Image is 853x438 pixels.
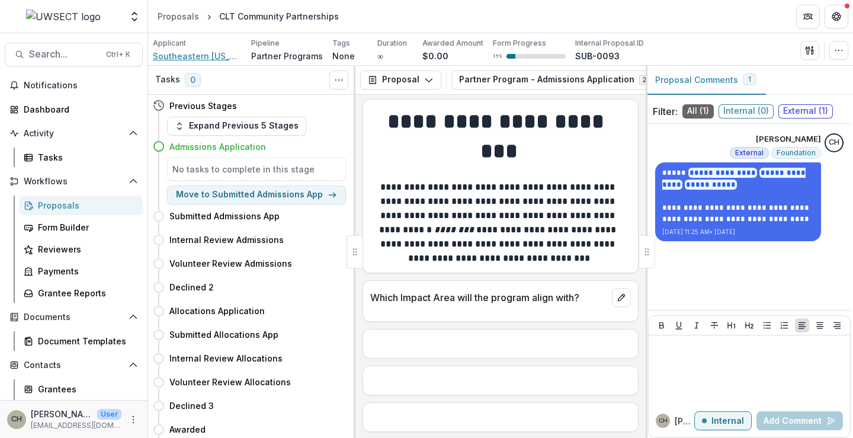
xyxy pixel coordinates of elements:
[377,38,407,49] p: Duration
[795,318,809,333] button: Align Left
[172,163,341,175] h5: No tasks to complete in this stage
[451,71,672,89] button: Partner Program - Admissions Application2
[825,5,848,28] button: Get Help
[5,76,143,95] button: Notifications
[5,356,143,375] button: Open Contacts
[778,104,833,119] span: External ( 1 )
[493,52,502,60] p: 15 %
[612,288,631,307] button: edit
[19,196,143,215] a: Proposals
[5,172,143,191] button: Open Workflows
[169,352,283,365] h4: Internal Review Allocations
[5,124,143,143] button: Open Activity
[31,408,92,420] p: [PERSON_NAME]
[19,283,143,303] a: Grantee Reports
[169,305,265,317] h4: Allocations Application
[251,38,280,49] p: Pipeline
[675,415,694,427] p: [PERSON_NAME]
[169,328,278,341] h4: Submitted Allocations App
[672,318,686,333] button: Underline
[153,38,186,49] p: Applicant
[169,423,206,436] h4: Awarded
[724,318,739,333] button: Heading 1
[662,228,814,236] p: [DATE] 11:25 AM • [DATE]
[169,376,291,388] h4: Volunteer Review Allocations
[655,318,669,333] button: Bold
[777,149,816,157] span: Foundation
[575,50,620,62] p: SUB-0093
[24,177,124,187] span: Workflows
[38,221,133,234] div: Form Builder
[169,210,280,222] h4: Submitted Admissions App
[756,411,843,430] button: Add Comment
[5,100,143,119] a: Dashboard
[719,104,774,119] span: Internal ( 0 )
[19,379,143,399] a: Grantees
[813,318,827,333] button: Align Center
[97,409,121,420] p: User
[38,151,133,164] div: Tasks
[167,186,346,204] button: Move to Submitted Admissions App
[24,103,133,116] div: Dashboard
[169,234,284,246] h4: Internal Review Admissions
[219,10,339,23] div: CLT Community Partnerships
[682,104,714,119] span: All ( 1 )
[169,281,214,293] h4: Declined 2
[690,318,704,333] button: Italicize
[126,5,143,28] button: Open entity switcher
[169,399,214,412] h4: Declined 3
[694,411,752,430] button: Internal
[360,71,441,89] button: Proposal
[155,75,180,85] h3: Tasks
[26,9,101,24] img: UWSECT logo
[19,261,143,281] a: Payments
[167,117,306,136] button: Expand Previous 5 Stages
[11,415,22,423] div: Carli Herz
[707,318,721,333] button: Strike
[38,335,133,347] div: Document Templates
[29,49,99,60] span: Search...
[796,5,820,28] button: Partners
[19,331,143,351] a: Document Templates
[777,318,791,333] button: Ordered List
[493,38,546,49] p: Form Progress
[38,383,133,395] div: Grantees
[742,318,756,333] button: Heading 2
[370,290,607,305] p: Which Impact Area will the program align with?
[19,239,143,259] a: Reviewers
[19,218,143,237] a: Form Builder
[153,8,344,25] nav: breadcrumb
[169,257,292,270] h4: Volunteer Review Admissions
[24,360,124,370] span: Contacts
[5,308,143,327] button: Open Documents
[31,420,121,431] p: [EMAIL_ADDRESS][DOMAIN_NAME]
[830,318,844,333] button: Align Right
[38,287,133,299] div: Grantee Reports
[829,139,839,146] div: Carli Herz
[24,312,124,322] span: Documents
[38,243,133,255] div: Reviewers
[24,129,124,139] span: Activity
[153,8,204,25] a: Proposals
[251,50,323,62] p: Partner Programs
[332,50,355,62] p: None
[422,50,448,62] p: $0.00
[332,38,350,49] p: Tags
[153,50,242,62] a: Southeastern [US_STATE] Community Land Trust
[19,148,143,167] a: Tasks
[377,50,383,62] p: ∞
[711,416,744,426] p: Internal
[760,318,774,333] button: Bullet List
[575,38,644,49] p: Internal Proposal ID
[659,418,668,424] div: Carli Herz
[422,38,483,49] p: Awarded Amount
[329,71,348,89] button: Toggle View Cancelled Tasks
[653,104,678,119] p: Filter:
[735,149,764,157] span: External
[38,199,133,212] div: Proposals
[126,413,140,427] button: More
[38,265,133,277] div: Payments
[104,48,133,61] div: Ctrl + K
[24,81,138,91] span: Notifications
